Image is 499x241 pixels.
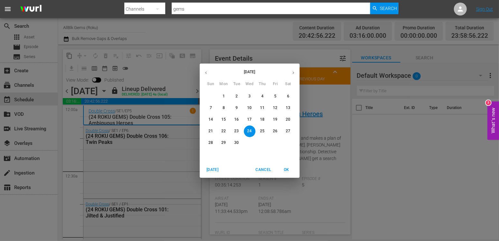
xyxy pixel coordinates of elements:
[476,6,493,12] a: Sign Out
[287,94,289,99] p: 6
[270,126,281,137] button: 26
[231,102,243,114] button: 9
[231,81,243,87] span: Tue
[261,94,264,99] p: 4
[380,3,397,14] span: Search
[4,5,12,13] span: menu
[248,94,251,99] p: 3
[273,105,277,111] p: 12
[205,114,217,126] button: 14
[247,105,252,111] p: 10
[15,2,46,17] img: ans4CAIJ8jUAAAAAAAAAAAAAAAAAAAAAAAAgQb4GAAAAAAAAAAAAAAAAAAAAAAAAJMjXAAAAAAAAAAAAAAAAAAAAAAAAgAT5G...
[270,102,281,114] button: 12
[208,128,213,134] p: 21
[283,114,294,126] button: 20
[218,137,230,149] button: 29
[244,102,255,114] button: 10
[221,128,226,134] p: 22
[234,128,239,134] p: 23
[270,114,281,126] button: 19
[208,117,213,122] p: 14
[276,165,297,175] button: OK
[234,117,239,122] p: 16
[244,114,255,126] button: 17
[205,81,217,87] span: Sun
[218,102,230,114] button: 8
[218,114,230,126] button: 15
[210,105,212,111] p: 7
[231,91,243,102] button: 2
[202,165,223,175] button: [DATE]
[283,91,294,102] button: 6
[253,165,273,175] button: Cancel
[283,102,294,114] button: 13
[283,81,294,87] span: Sat
[286,105,290,111] p: 13
[274,94,276,99] p: 5
[260,105,264,111] p: 11
[257,81,268,87] span: Thu
[218,81,230,87] span: Mon
[247,117,252,122] p: 17
[283,126,294,137] button: 27
[286,128,290,134] p: 27
[255,166,271,173] span: Cancel
[212,69,287,75] p: [DATE]
[205,166,220,173] span: [DATE]
[260,128,264,134] p: 25
[257,91,268,102] button: 4
[247,128,252,134] p: 24
[231,114,243,126] button: 16
[231,137,243,149] button: 30
[260,117,264,122] p: 18
[218,126,230,137] button: 22
[487,101,499,140] button: Open Feedback Widget
[273,117,277,122] p: 19
[279,166,294,173] span: OK
[235,105,238,111] p: 9
[270,81,281,87] span: Fri
[244,91,255,102] button: 3
[486,100,491,105] div: 3
[257,126,268,137] button: 25
[234,140,239,146] p: 30
[205,102,217,114] button: 7
[244,81,255,87] span: Wed
[221,140,226,146] p: 29
[218,91,230,102] button: 1
[244,126,255,137] button: 24
[286,117,290,122] p: 20
[205,126,217,137] button: 21
[257,102,268,114] button: 11
[205,137,217,149] button: 28
[223,94,225,99] p: 1
[221,117,226,122] p: 15
[270,91,281,102] button: 5
[223,105,225,111] p: 8
[208,140,213,146] p: 28
[273,128,277,134] p: 26
[235,94,238,99] p: 2
[231,126,243,137] button: 23
[257,114,268,126] button: 18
